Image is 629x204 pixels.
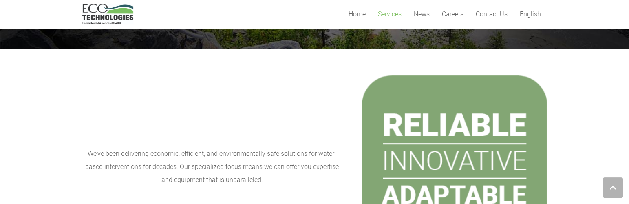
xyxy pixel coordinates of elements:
[82,4,133,24] a: logo_EcoTech_ASDR_RGB
[603,177,623,198] a: Back to top
[414,10,430,18] span: News
[520,10,541,18] span: English
[378,10,402,18] span: Services
[476,10,508,18] span: Contact Us
[349,10,366,18] span: Home
[82,147,342,186] p: We’ve been delivering economic, efficient, and environmentally safe solutions for water-based int...
[442,10,463,18] span: Careers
